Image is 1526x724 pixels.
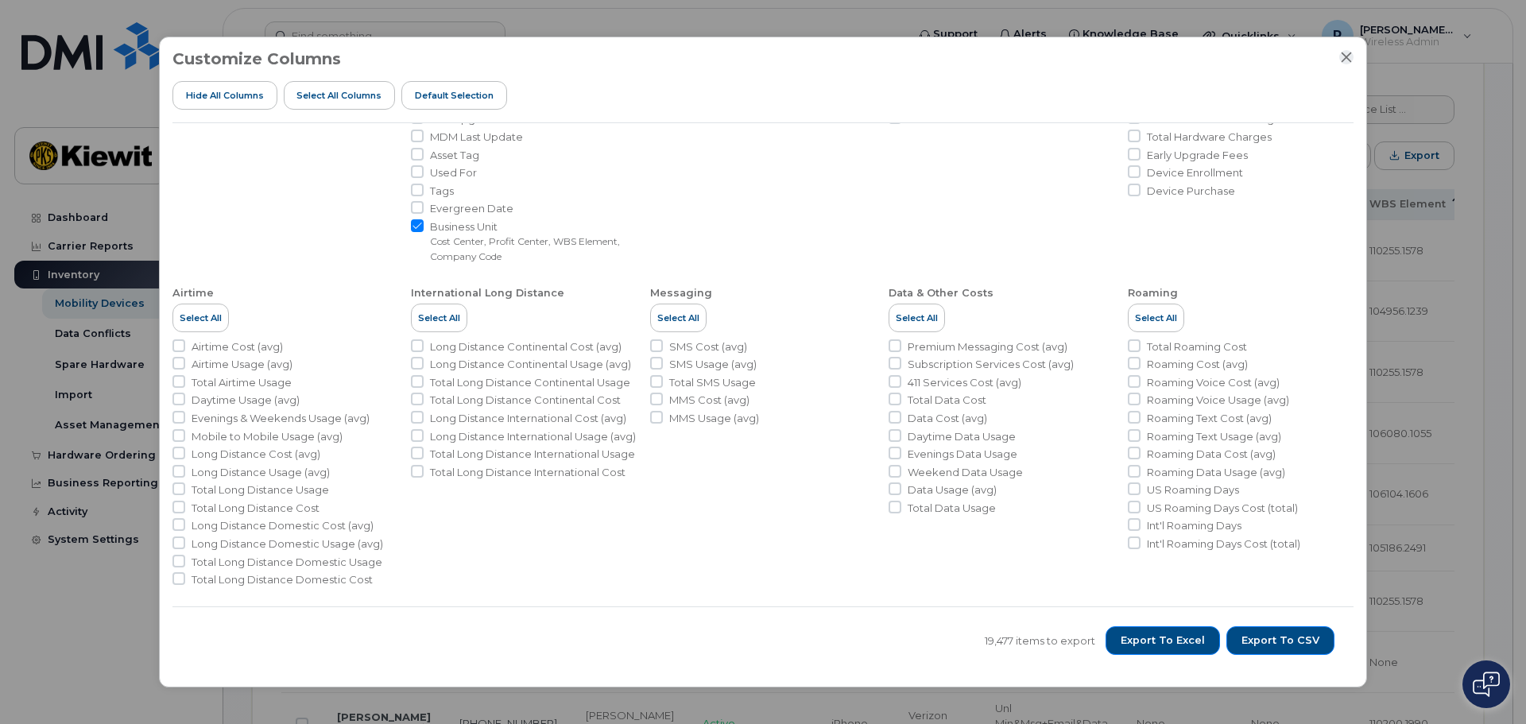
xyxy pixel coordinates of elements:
span: Subscription Services Cost (avg) [908,357,1074,372]
span: SMS Usage (avg) [669,357,757,372]
span: Long Distance Domestic Usage (avg) [192,536,383,552]
span: Total Long Distance International Usage [430,447,635,462]
span: Int'l Roaming Days Cost (total) [1147,536,1300,552]
span: Long Distance Continental Usage (avg) [430,357,631,372]
span: Long Distance Cost (avg) [192,447,320,462]
span: 411 Services Cost (avg) [908,375,1021,390]
span: Total Data Usage [908,501,996,516]
span: 19,477 items to export [985,633,1095,649]
span: Total Long Distance Domestic Cost [192,572,373,587]
span: Data Usage (avg) [908,482,997,498]
span: Roaming Text Cost (avg) [1147,411,1272,426]
span: Export to CSV [1241,633,1319,648]
span: Select All [896,312,938,324]
button: Export to CSV [1226,626,1334,655]
span: Select All [180,312,222,324]
span: Roaming Data Usage (avg) [1147,465,1285,480]
span: SMS Cost (avg) [669,339,747,354]
span: Evenings & Weekends Usage (avg) [192,411,370,426]
span: Early Upgrade Fees [1147,148,1248,163]
span: Export to Excel [1121,633,1205,648]
div: Messaging [650,286,712,300]
div: Data & Other Costs [889,286,993,300]
button: Export to Excel [1106,626,1220,655]
span: US Roaming Days [1147,482,1239,498]
span: Total Long Distance Continental Usage [430,375,630,390]
button: Close [1339,50,1354,64]
span: Hide All Columns [186,89,264,102]
span: Total SMS Usage [669,375,756,390]
span: Tags [430,184,454,199]
span: Daytime Usage (avg) [192,393,300,408]
span: Total Roaming Cost [1147,339,1247,354]
button: Select All [650,304,707,332]
span: Long Distance International Cost (avg) [430,411,626,426]
span: Total Long Distance Cost [192,501,320,516]
span: Data Cost (avg) [908,411,987,426]
span: Evenings Data Usage [908,447,1017,462]
span: Long Distance Continental Cost (avg) [430,339,622,354]
span: Total Long Distance Usage [192,482,329,498]
div: International Long Distance [411,286,564,300]
span: Device Purchase [1147,184,1235,199]
span: Long Distance Usage (avg) [192,465,330,480]
button: Select All [889,304,945,332]
span: Premium Messaging Cost (avg) [908,339,1067,354]
span: Business Unit [430,219,637,234]
span: Mobile to Mobile Usage (avg) [192,429,343,444]
span: Weekend Data Usage [908,465,1023,480]
span: Asset Tag [430,148,479,163]
span: Long Distance International Usage (avg) [430,429,636,444]
span: Evergreen Date [430,201,513,216]
span: Device Enrollment [1147,165,1243,180]
span: Roaming Data Cost (avg) [1147,447,1276,462]
span: Default Selection [415,89,494,102]
span: Total Long Distance Domestic Usage [192,555,382,570]
span: Roaming Voice Usage (avg) [1147,393,1289,408]
img: Open chat [1473,672,1500,697]
span: Roaming Cost (avg) [1147,357,1248,372]
span: Airtime Cost (avg) [192,339,283,354]
button: Select all Columns [284,81,396,110]
span: Roaming Text Usage (avg) [1147,429,1281,444]
small: Cost Center, Profit Center, WBS Element, Company Code [430,235,620,262]
span: Total Data Cost [908,393,986,408]
span: Select all Columns [296,89,381,102]
span: Select All [1135,312,1177,324]
h3: Customize Columns [172,50,341,68]
span: Airtime Usage (avg) [192,357,292,372]
span: Roaming Voice Cost (avg) [1147,375,1280,390]
span: Select All [657,312,699,324]
span: Daytime Data Usage [908,429,1016,444]
button: Select All [411,304,467,332]
span: MDM Last Update [430,130,523,145]
span: Used For [430,165,477,180]
span: Total Hardware Charges [1147,130,1272,145]
span: Total Long Distance International Cost [430,465,626,480]
button: Hide All Columns [172,81,277,110]
span: Long Distance Domestic Cost (avg) [192,518,374,533]
div: Airtime [172,286,214,300]
button: Default Selection [401,81,507,110]
button: Select All [1128,304,1184,332]
span: MMS Cost (avg) [669,393,749,408]
span: Select All [418,312,460,324]
span: Total Long Distance Continental Cost [430,393,621,408]
div: Roaming [1128,286,1178,300]
span: Total Airtime Usage [192,375,292,390]
button: Select All [172,304,229,332]
span: US Roaming Days Cost (total) [1147,501,1298,516]
span: MMS Usage (avg) [669,411,759,426]
span: Int'l Roaming Days [1147,518,1241,533]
